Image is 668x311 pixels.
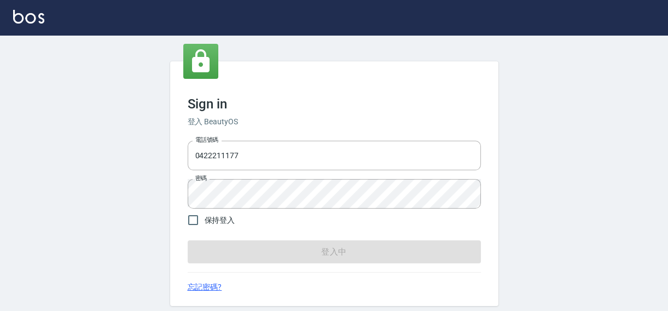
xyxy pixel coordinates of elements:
h6: 登入 BeautyOS [188,116,481,128]
a: 忘記密碼? [188,281,222,293]
img: Logo [13,10,44,24]
span: 保持登入 [205,215,235,226]
h3: Sign in [188,96,481,112]
label: 密碼 [195,174,207,182]
label: 電話號碼 [195,136,218,144]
